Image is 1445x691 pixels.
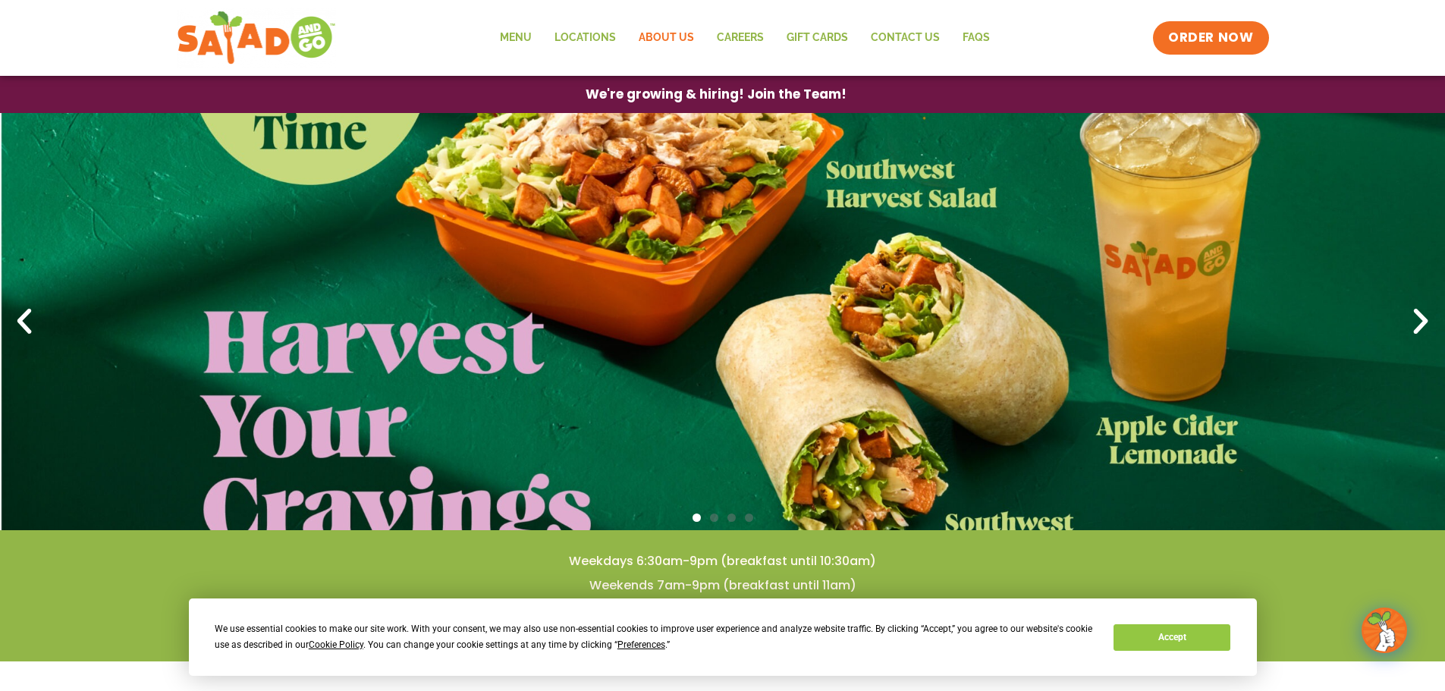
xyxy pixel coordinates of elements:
[543,20,627,55] a: Locations
[1153,21,1268,55] a: ORDER NOW
[617,639,665,650] span: Preferences
[710,514,718,522] span: Go to slide 2
[189,598,1257,676] div: Cookie Consent Prompt
[951,20,1001,55] a: FAQs
[1404,305,1437,338] div: Next slide
[309,639,363,650] span: Cookie Policy
[488,20,1001,55] nav: Menu
[727,514,736,522] span: Go to slide 3
[705,20,775,55] a: Careers
[1114,624,1230,651] button: Accept
[693,514,701,522] span: Go to slide 1
[8,305,41,338] div: Previous slide
[215,621,1095,653] div: We use essential cookies to make our site work. With your consent, we may also use non-essential ...
[745,514,753,522] span: Go to slide 4
[859,20,951,55] a: Contact Us
[488,20,543,55] a: Menu
[586,88,847,101] span: We're growing & hiring! Join the Team!
[1168,29,1253,47] span: ORDER NOW
[30,553,1415,570] h4: Weekdays 6:30am-9pm (breakfast until 10:30am)
[1363,609,1406,652] img: wpChatIcon
[627,20,705,55] a: About Us
[775,20,859,55] a: GIFT CARDS
[30,577,1415,594] h4: Weekends 7am-9pm (breakfast until 11am)
[563,77,869,112] a: We're growing & hiring! Join the Team!
[177,8,337,68] img: new-SAG-logo-768×292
